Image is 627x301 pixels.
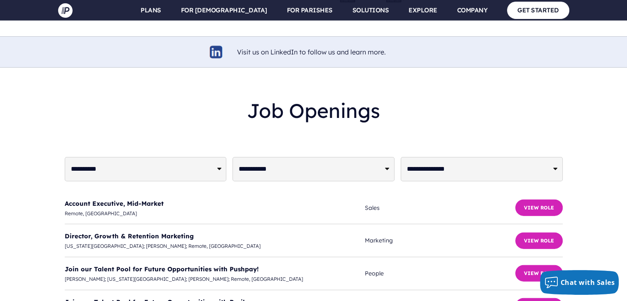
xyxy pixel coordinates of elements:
span: Chat with Sales [561,278,615,287]
span: Sales [365,203,515,213]
span: Marketing [365,235,515,246]
a: GET STARTED [507,2,569,19]
img: linkedin-logo [209,45,224,60]
span: Remote, [GEOGRAPHIC_DATA] [65,209,365,218]
span: [PERSON_NAME]; [US_STATE][GEOGRAPHIC_DATA]; [PERSON_NAME]; Remote, [GEOGRAPHIC_DATA] [65,275,365,284]
span: [US_STATE][GEOGRAPHIC_DATA]; [PERSON_NAME]; Remote, [GEOGRAPHIC_DATA] [65,242,365,251]
a: Visit us on LinkedIn to follow us and learn more. [237,48,386,56]
button: View Role [515,265,563,282]
button: Chat with Sales [540,270,619,295]
a: Join our Talent Pool for Future Opportunities with Pushpay! [65,265,259,273]
h2: Job Openings [65,92,563,129]
span: People [365,268,515,279]
a: Account Executive, Mid-Market [65,200,164,207]
button: View Role [515,233,563,249]
button: View Role [515,200,563,216]
a: Director, Growth & Retention Marketing [65,232,194,240]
